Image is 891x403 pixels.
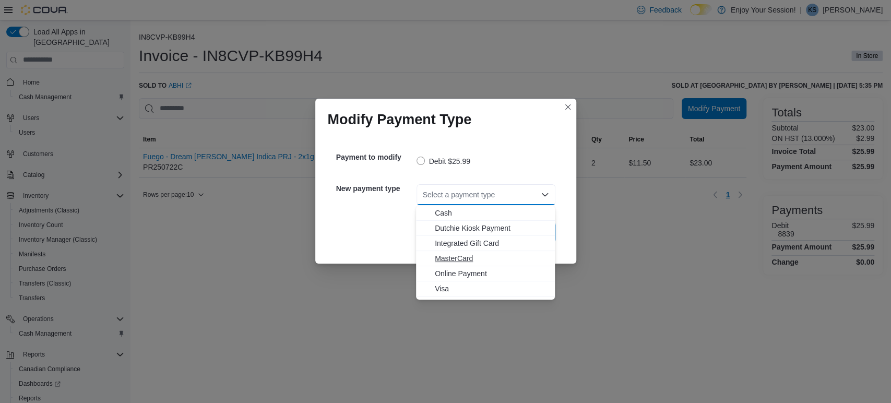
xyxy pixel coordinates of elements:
[541,191,549,199] button: Close list of options
[435,238,549,248] span: Integrated Gift Card
[435,208,549,218] span: Cash
[435,268,549,279] span: Online Payment
[416,206,555,221] button: Cash
[416,221,555,236] button: Dutchie Kiosk Payment
[435,223,549,233] span: Dutchie Kiosk Payment
[336,178,414,199] h5: New payment type
[416,236,555,251] button: Integrated Gift Card
[435,283,549,294] span: Visa
[423,188,424,201] input: Accessible screen reader label
[417,155,470,168] label: Debit $25.99
[328,111,472,128] h1: Modify Payment Type
[336,147,414,168] h5: Payment to modify
[416,206,555,297] div: Choose from the following options
[416,266,555,281] button: Online Payment
[416,251,555,266] button: MasterCard
[435,253,549,264] span: MasterCard
[416,281,555,297] button: Visa
[562,101,574,113] button: Closes this modal window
